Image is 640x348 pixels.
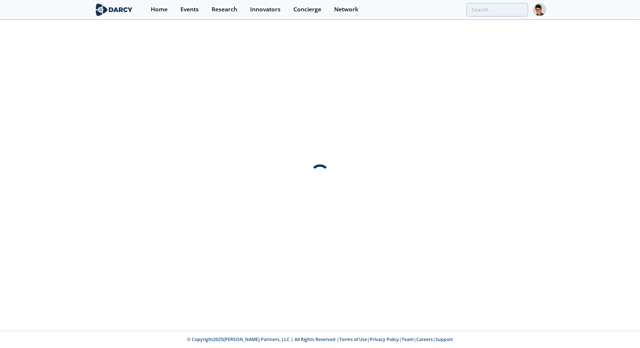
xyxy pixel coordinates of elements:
div: Innovators [250,7,281,12]
a: Support [435,336,453,343]
input: Advanced Search [467,3,528,16]
div: Events [180,7,199,12]
div: Network [334,7,358,12]
div: Concierge [293,7,321,12]
div: Home [151,7,168,12]
p: © Copyright 2025 [PERSON_NAME] Partners, LLC | All Rights Reserved | | | | | [49,336,592,343]
a: Privacy Policy [370,336,399,343]
a: Team [402,336,414,343]
a: Careers [416,336,433,343]
div: Research [212,7,237,12]
img: logo-wide.svg [94,3,134,16]
a: Terms of Use [339,336,367,343]
img: Profile [533,3,546,16]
